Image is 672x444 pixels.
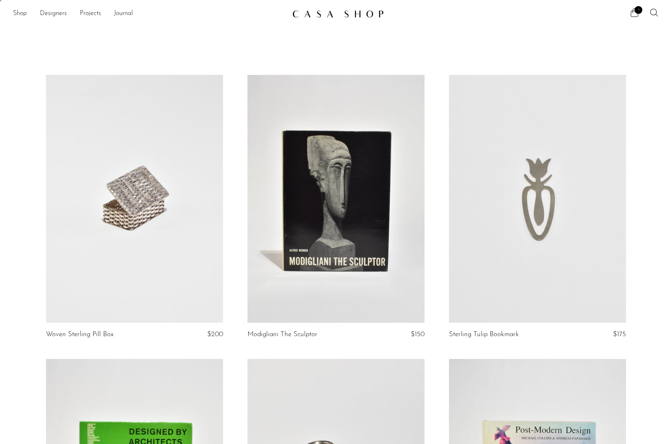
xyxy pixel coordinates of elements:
[411,331,425,338] span: $150
[207,331,223,338] span: $200
[13,7,286,21] nav: Desktop navigation
[114,9,133,19] a: Journal
[80,9,101,19] a: Projects
[635,6,642,14] span: 1
[46,331,114,338] a: Woven Sterling Pill Box
[613,331,626,338] span: $175
[247,331,317,338] a: Modigliani The Sculptor
[13,9,27,19] a: Shop
[449,331,519,338] a: Sterling Tulip Bookmark
[40,9,67,19] a: Designers
[13,7,286,21] ul: NEW HEADER MENU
